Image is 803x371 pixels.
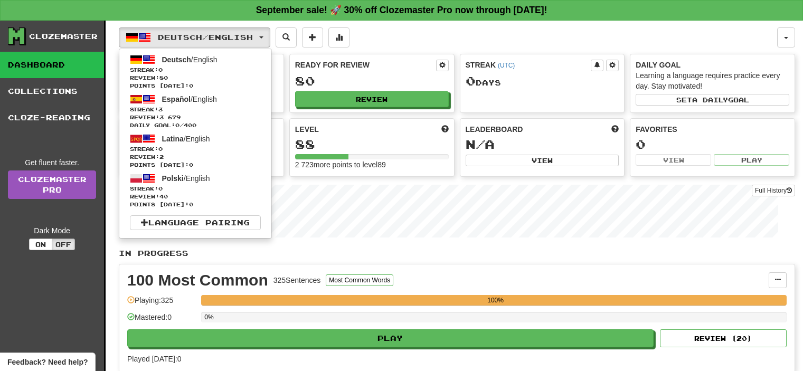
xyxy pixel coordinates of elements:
[8,170,96,199] a: ClozemasterPro
[162,174,210,183] span: / English
[611,124,619,135] span: This week in points, UTC
[175,122,180,128] span: 0
[119,27,270,47] button: Deutsch/English
[328,27,349,47] button: More stats
[119,131,271,170] a: Latina/EnglishStreak:0 Review:2Points [DATE]:0
[714,154,789,166] button: Play
[158,33,253,42] span: Deutsch / English
[127,329,654,347] button: Play
[162,55,191,64] span: Deutsch
[130,215,261,230] a: Language Pairing
[466,74,619,88] div: Day s
[162,95,191,103] span: Español
[466,60,591,70] div: Streak
[204,295,787,306] div: 100%
[52,239,75,250] button: Off
[130,193,261,201] span: Review: 40
[7,357,88,367] span: Open feedback widget
[127,312,196,329] div: Mastered: 0
[29,31,98,42] div: Clozemaster
[130,74,261,82] span: Review: 80
[692,96,728,103] span: a daily
[466,124,523,135] span: Leaderboard
[636,154,711,166] button: View
[326,274,393,286] button: Most Common Words
[130,106,261,113] span: Streak:
[130,145,261,153] span: Streak:
[130,201,261,208] span: Points [DATE]: 0
[295,60,436,70] div: Ready for Review
[127,272,268,288] div: 100 Most Common
[119,91,271,131] a: Español/EnglishStreak:3 Review:3 679Daily Goal:0/400
[158,146,163,152] span: 0
[8,225,96,236] div: Dark Mode
[119,52,271,91] a: Deutsch/EnglishStreak:0 Review:80Points [DATE]:0
[158,106,163,112] span: 3
[295,159,449,170] div: 2 723 more points to level 89
[130,161,261,169] span: Points [DATE]: 0
[130,185,261,193] span: Streak:
[466,137,495,151] span: N/A
[295,91,449,107] button: Review
[119,170,271,210] a: Polski/EnglishStreak:0 Review:40Points [DATE]:0
[466,155,619,166] button: View
[295,124,319,135] span: Level
[162,174,184,183] span: Polski
[162,55,218,64] span: / English
[441,124,449,135] span: Score more points to level up
[130,66,261,74] span: Streak:
[162,95,217,103] span: / English
[162,135,184,143] span: Latina
[752,185,795,196] button: Full History
[295,74,449,88] div: 80
[498,62,515,69] a: (UTC)
[130,82,261,90] span: Points [DATE]: 0
[636,70,789,91] div: Learning a language requires practice every day. Stay motivated!
[127,295,196,312] div: Playing: 325
[130,153,261,161] span: Review: 2
[636,60,789,70] div: Daily Goal
[660,329,787,347] button: Review (20)
[127,355,181,363] span: Played [DATE]: 0
[8,157,96,168] div: Get fluent faster.
[276,27,297,47] button: Search sentences
[636,124,789,135] div: Favorites
[636,94,789,106] button: Seta dailygoal
[162,135,210,143] span: / English
[119,248,795,259] p: In Progress
[302,27,323,47] button: Add sentence to collection
[130,113,261,121] span: Review: 3 679
[295,138,449,151] div: 88
[130,121,261,129] span: Daily Goal: / 400
[29,239,52,250] button: On
[466,73,476,88] span: 0
[158,185,163,192] span: 0
[273,275,321,286] div: 325 Sentences
[636,138,789,151] div: 0
[158,66,163,73] span: 0
[256,5,547,15] strong: September sale! 🚀 30% off Clozemaster Pro now through [DATE]!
